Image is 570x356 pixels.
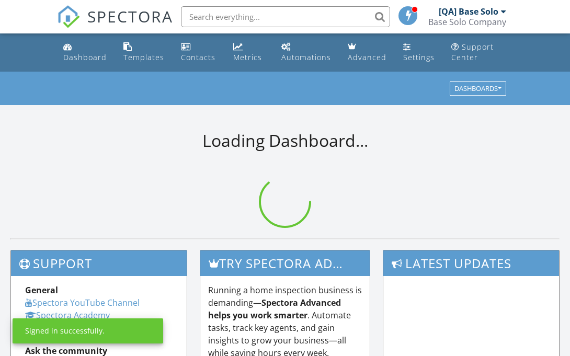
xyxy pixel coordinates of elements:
h3: Support [11,250,187,276]
a: Contacts [177,38,221,67]
strong: Spectora Advanced helps you work smarter [208,297,341,321]
div: Metrics [233,52,262,62]
div: Support Center [451,42,494,62]
h3: Try spectora advanced [DATE] [200,250,370,276]
a: Templates [119,38,168,67]
a: Dashboard [59,38,111,67]
div: Signed in successfully. [25,326,105,336]
div: Dashboard [63,52,107,62]
a: Advanced [344,38,391,67]
a: Support Center [447,38,511,67]
a: Spectora Academy [25,309,110,321]
div: Settings [403,52,435,62]
span: SPECTORA [87,5,173,27]
div: Automations [281,52,331,62]
button: Dashboards [450,82,506,96]
strong: General [25,284,58,296]
div: Contacts [181,52,215,62]
a: Metrics [229,38,269,67]
a: Spectora YouTube Channel [25,297,140,308]
a: Automations (Basic) [277,38,335,67]
div: Dashboards [454,85,501,93]
a: Settings [399,38,439,67]
div: [QA] Base Solo [439,6,498,17]
input: Search everything... [181,6,390,27]
div: Templates [123,52,164,62]
h3: Latest Updates [383,250,559,276]
div: Base Solo Company [428,17,506,27]
div: Advanced [348,52,386,62]
img: The Best Home Inspection Software - Spectora [57,5,80,28]
a: SPECTORA [57,14,173,36]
